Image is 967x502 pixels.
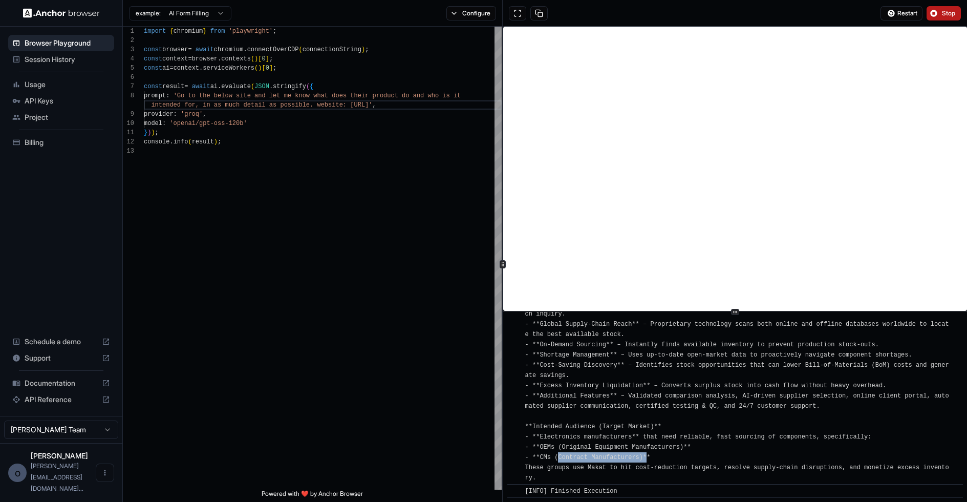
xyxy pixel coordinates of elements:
span: ( [254,65,258,72]
span: = [184,83,188,90]
span: [ [258,55,262,62]
span: ( [251,55,254,62]
div: 2 [123,36,134,45]
span: Support [25,353,98,363]
span: [INFO] Finished Execution [525,488,617,495]
span: ai [162,65,169,72]
span: } [144,129,147,136]
span: ( [306,83,310,90]
span: Restart [897,9,917,17]
span: stringify [273,83,306,90]
span: . [199,65,203,72]
span: 'Go to the below site and let me know what does th [174,92,358,99]
div: API Keys [8,93,114,109]
span: ] [269,65,273,72]
span: ai [210,83,218,90]
button: Copy session ID [530,6,548,20]
button: Configure [446,6,496,20]
span: : [174,111,177,118]
button: Stop [927,6,961,20]
span: : [166,92,169,99]
div: Session History [8,51,114,68]
span: ) [258,65,262,72]
span: eir product do and who is it [358,92,461,99]
span: info [174,138,188,145]
div: 12 [123,137,134,147]
div: Schedule a demo [8,333,114,350]
span: evaluate [221,83,251,90]
span: from [210,28,225,35]
span: intended for, in as much detail as possible. websi [151,101,335,109]
div: Documentation [8,375,114,391]
span: = [188,55,191,62]
span: ) [151,129,155,136]
div: Browser Playground [8,35,114,51]
span: model [144,120,162,127]
div: Usage [8,76,114,93]
div: Project [8,109,114,126]
span: , [372,101,376,109]
span: Browser Playground [25,38,110,48]
div: Support [8,350,114,366]
span: browser [162,46,188,53]
span: [ [262,65,265,72]
span: contexts [221,55,251,62]
span: 0 [262,55,265,62]
span: prompt [144,92,166,99]
span: console [144,138,169,145]
span: browser [192,55,218,62]
span: olga kogan [31,451,88,460]
span: const [144,83,162,90]
span: : [162,120,166,127]
span: API Reference [25,394,98,405]
div: 10 [123,119,134,128]
span: 'openai/gpt-oss-120b' [169,120,247,127]
span: . [243,46,247,53]
span: } [203,28,206,35]
span: provider [144,111,174,118]
span: await [196,46,214,53]
span: { [310,83,313,90]
span: 0 [266,65,269,72]
span: ) [361,46,365,53]
span: connectOverCDP [247,46,299,53]
span: 'playwright' [229,28,273,35]
span: 'groq' [181,111,203,118]
div: 11 [123,128,134,137]
div: 6 [123,73,134,82]
span: . [169,138,173,145]
span: = [169,65,173,72]
span: ) [147,129,151,136]
span: JSON [254,83,269,90]
span: ; [269,55,273,62]
span: ; [273,65,276,72]
div: 4 [123,54,134,64]
span: const [144,65,162,72]
span: Billing [25,137,110,148]
span: connectionString [303,46,361,53]
div: 5 [123,64,134,73]
span: ) [254,55,258,62]
span: chromium [214,46,244,53]
span: API Keys [25,96,110,106]
span: ) [214,138,218,145]
div: o [8,464,27,482]
span: . [269,83,273,90]
span: . [218,55,221,62]
span: const [144,55,162,62]
span: olga@emerge.ventures [31,462,83,492]
span: { [169,28,173,35]
span: Usage [25,79,110,90]
span: ; [273,28,276,35]
div: Billing [8,134,114,151]
span: , [203,111,206,118]
span: Powered with ❤️ by Anchor Browser [262,490,363,502]
span: ( [251,83,254,90]
span: ( [188,138,191,145]
span: ( [299,46,303,53]
span: ; [218,138,221,145]
button: Restart [880,6,922,20]
span: . [218,83,221,90]
span: Project [25,112,110,122]
span: context [174,65,199,72]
